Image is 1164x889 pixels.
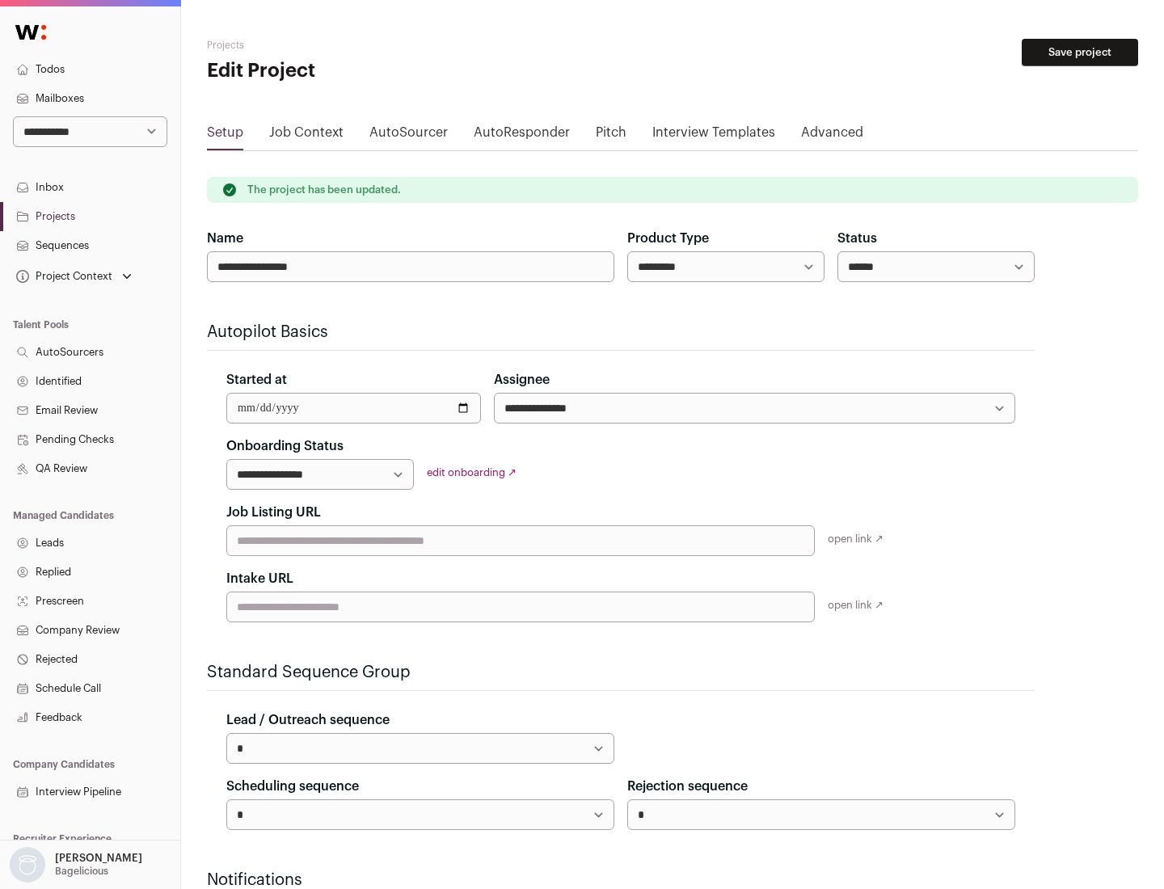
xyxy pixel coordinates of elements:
label: Rejection sequence [627,777,748,796]
a: Job Context [269,123,344,149]
a: Advanced [801,123,863,149]
img: Wellfound [6,16,55,48]
div: Project Context [13,270,112,283]
a: Pitch [596,123,626,149]
label: Intake URL [226,569,293,588]
a: AutoSourcer [369,123,448,149]
label: Onboarding Status [226,436,344,456]
a: Setup [207,123,243,149]
p: The project has been updated. [247,183,401,196]
a: edit onboarding ↗ [427,467,517,478]
label: Started at [226,370,287,390]
label: Name [207,229,243,248]
a: Interview Templates [652,123,775,149]
h1: Edit Project [207,58,517,84]
h2: Autopilot Basics [207,321,1035,343]
label: Product Type [627,229,709,248]
button: Save project [1022,39,1138,66]
label: Status [837,229,877,248]
label: Assignee [494,370,550,390]
label: Job Listing URL [226,503,321,522]
a: AutoResponder [474,123,570,149]
label: Lead / Outreach sequence [226,710,390,730]
label: Scheduling sequence [226,777,359,796]
h2: Projects [207,39,517,52]
p: [PERSON_NAME] [55,852,142,865]
img: nopic.png [10,847,45,883]
button: Open dropdown [6,847,145,883]
button: Open dropdown [13,265,135,288]
h2: Standard Sequence Group [207,661,1035,684]
p: Bagelicious [55,865,108,878]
